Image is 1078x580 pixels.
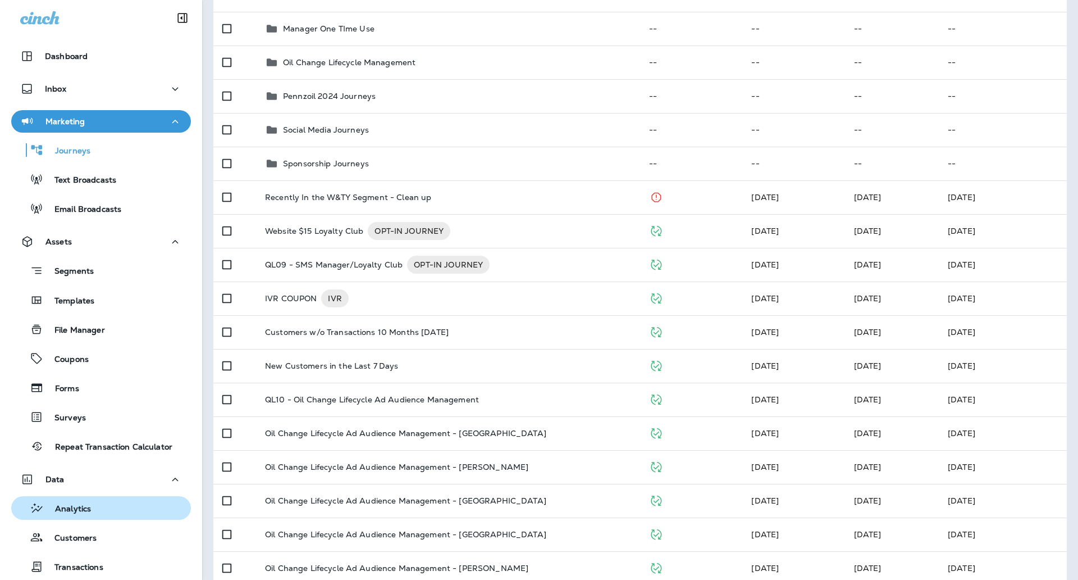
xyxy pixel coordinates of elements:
p: Oil Change Lifecycle Management [283,58,415,67]
p: Templates [43,296,94,307]
button: Transactions [11,555,191,578]
button: Templates [11,288,191,312]
div: OPT-IN JOURNEY [368,222,450,240]
p: Oil Change Lifecycle Ad Audience Management - [PERSON_NAME] [265,564,528,573]
span: J-P Scoville [751,395,779,405]
span: Unknown [854,327,881,337]
p: Dashboard [45,52,88,61]
button: Repeat Transaction Calculator [11,434,191,458]
p: Assets [45,237,72,246]
p: Analytics [44,504,91,515]
p: QL09 - SMS Manager/Loyalty Club [265,256,403,274]
span: OPT-IN JOURNEY [368,225,450,237]
p: Data [45,475,65,484]
p: Inbox [45,84,66,93]
p: Oil Change Lifecycle Ad Audience Management - [GEOGRAPHIC_DATA] [265,429,546,438]
td: -- [845,79,939,113]
p: Coupons [43,355,89,365]
p: Manager One TIme Use [283,24,374,33]
span: Published [649,495,663,505]
span: DEV ACCOUNT [751,293,779,303]
button: Email Broadcasts [11,197,191,220]
button: Marketing [11,110,191,133]
p: Oil Change Lifecycle Ad Audience Management - [GEOGRAPHIC_DATA] [265,496,546,505]
p: Website $15 Loyalty Club [265,222,363,240]
td: -- [939,12,1067,46]
p: Customers w/o Transactions 10 Months [DATE] [265,328,449,337]
td: -- [640,79,742,113]
p: Repeat Transaction Calculator [44,442,172,453]
span: J-P Scoville [854,361,881,371]
p: Oil Change Lifecycle Ad Audience Management - [PERSON_NAME] [265,463,528,472]
p: Marketing [45,117,85,126]
div: IVR [321,289,348,307]
p: Text Broadcasts [43,175,116,186]
td: -- [640,12,742,46]
span: Published [649,393,663,404]
p: New Customers in the Last 7 Days [265,361,398,370]
div: OPT-IN JOURNEY [407,256,490,274]
span: Micah Weckert [854,260,881,270]
td: -- [845,12,939,46]
span: Micah Weckert [751,529,779,540]
p: Pennzoil 2024 Journeys [283,92,376,101]
span: J-P Scoville [751,496,779,506]
td: [DATE] [939,315,1067,349]
td: -- [742,147,844,180]
button: Analytics [11,496,191,520]
p: Customers [43,533,97,544]
td: [DATE] [939,282,1067,315]
span: Micah Weckert [751,260,779,270]
td: -- [845,113,939,147]
td: -- [939,113,1067,147]
span: Micah Weckert [854,462,881,472]
p: Forms [44,384,79,395]
span: J-P Scoville [751,462,779,472]
td: -- [939,147,1067,180]
td: [DATE] [939,450,1067,484]
td: -- [742,79,844,113]
p: Transactions [43,563,103,573]
td: -- [939,79,1067,113]
span: J-P Scoville [854,395,881,405]
span: IVR [321,293,348,304]
span: Published [649,259,663,269]
td: [DATE] [939,518,1067,551]
button: Collapse Sidebar [167,7,198,29]
span: Stopped [649,191,663,201]
p: Sponsorship Journeys [283,159,369,168]
td: -- [742,46,844,79]
button: File Manager [11,318,191,341]
p: IVR COUPON [265,289,317,307]
span: Published [649,292,663,302]
span: Published [649,326,663,336]
button: Journeys [11,138,191,162]
span: OPT-IN JOURNEY [407,259,490,270]
td: -- [742,12,844,46]
p: Segments [43,266,94,278]
td: -- [742,113,844,147]
td: [DATE] [939,214,1067,248]
p: Oil Change Lifecycle Ad Audience Management - [GEOGRAPHIC_DATA] [265,530,546,539]
span: Published [649,562,663,572]
span: DEV ACCOUNT [751,226,779,236]
button: Forms [11,376,191,400]
button: Customers [11,525,191,549]
span: Published [649,225,663,235]
span: Published [649,461,663,471]
span: Unknown [751,327,779,337]
span: Published [649,528,663,538]
p: File Manager [43,325,105,336]
span: J-P Scoville [854,529,881,540]
td: [DATE] [939,383,1067,416]
span: Published [649,427,663,437]
span: J-P Scoville [751,428,779,438]
button: Coupons [11,347,191,370]
td: [DATE] [939,248,1067,282]
span: J-P Scoville [854,428,881,438]
span: Developer Integrations [751,361,779,371]
span: J-P Scoville [854,496,881,506]
td: -- [640,113,742,147]
span: Michelle Anderson [751,192,779,202]
span: Micah Weckert [854,293,881,303]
